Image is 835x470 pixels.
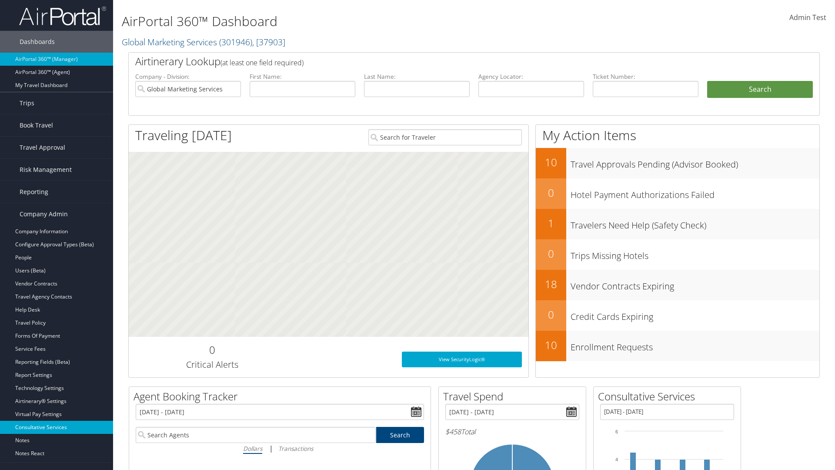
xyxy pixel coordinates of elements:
[402,352,522,367] a: View SecurityLogic®
[20,137,65,158] span: Travel Approval
[571,154,819,171] h3: Travel Approvals Pending (Advisor Booked)
[598,389,741,404] h2: Consultative Services
[536,209,819,239] a: 1Travelers Need Help (Safety Check)
[536,216,566,231] h2: 1
[536,155,566,170] h2: 10
[536,246,566,261] h2: 0
[707,81,813,98] button: Search
[368,129,522,145] input: Search for Traveler
[252,36,285,48] span: , [ 37903 ]
[220,58,304,67] span: (at least one field required)
[536,331,819,361] a: 10Enrollment Requests
[571,306,819,323] h3: Credit Cards Expiring
[135,126,232,144] h1: Traveling [DATE]
[136,427,376,443] input: Search Agents
[536,178,819,209] a: 0Hotel Payment Authorizations Failed
[478,72,584,81] label: Agency Locator:
[20,181,48,203] span: Reporting
[593,72,698,81] label: Ticket Number:
[19,6,106,26] img: airportal-logo.png
[250,72,355,81] label: First Name:
[789,4,826,31] a: Admin Test
[571,245,819,262] h3: Trips Missing Hotels
[789,13,826,22] span: Admin Test
[536,270,819,300] a: 18Vendor Contracts Expiring
[219,36,252,48] span: ( 301946 )
[20,203,68,225] span: Company Admin
[536,307,566,322] h2: 0
[135,359,289,371] h3: Critical Alerts
[571,276,819,292] h3: Vendor Contracts Expiring
[536,148,819,178] a: 10Travel Approvals Pending (Advisor Booked)
[376,427,424,443] a: Search
[122,36,285,48] a: Global Marketing Services
[122,12,591,30] h1: AirPortal 360™ Dashboard
[20,92,34,114] span: Trips
[571,185,819,201] h3: Hotel Payment Authorizations Failed
[135,342,289,357] h2: 0
[20,114,53,136] span: Book Travel
[536,185,566,200] h2: 0
[278,444,313,453] i: Transactions
[536,239,819,270] a: 0Trips Missing Hotels
[243,444,262,453] i: Dollars
[536,300,819,331] a: 0Credit Cards Expiring
[135,54,755,69] h2: Airtinerary Lookup
[571,215,819,232] h3: Travelers Need Help (Safety Check)
[536,126,819,144] h1: My Action Items
[536,277,566,292] h2: 18
[20,31,55,53] span: Dashboards
[445,427,461,436] span: $458
[615,429,618,434] tspan: 6
[571,337,819,353] h3: Enrollment Requests
[536,338,566,352] h2: 10
[134,389,431,404] h2: Agent Booking Tracker
[135,72,241,81] label: Company - Division:
[20,159,72,181] span: Risk Management
[136,443,424,454] div: |
[364,72,470,81] label: Last Name:
[443,389,586,404] h2: Travel Spend
[445,427,579,436] h6: Total
[615,457,618,462] tspan: 4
